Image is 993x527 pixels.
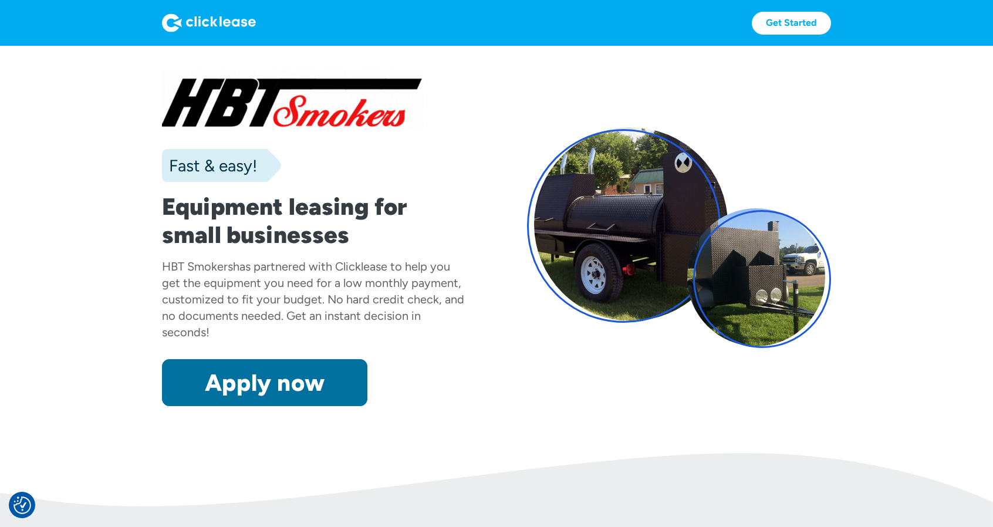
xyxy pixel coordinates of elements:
a: Get Started [752,12,831,35]
h1: Equipment leasing for small businesses [162,192,466,249]
img: Revisit consent button [13,496,31,514]
div: Fast & easy! [162,154,257,177]
div: has partnered with Clicklease to help you get the equipment you need for a low monthly payment, c... [162,259,464,339]
img: Logo [162,13,256,32]
div: HBT Smokers [162,259,233,273]
a: Apply now [162,359,367,406]
button: Consent Preferences [13,496,31,514]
